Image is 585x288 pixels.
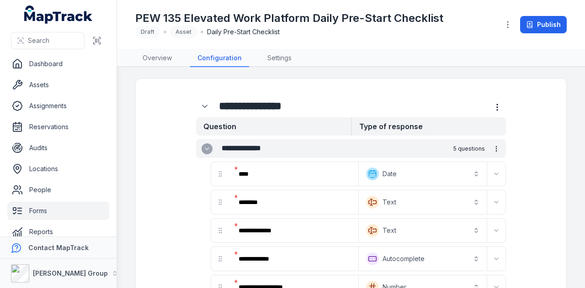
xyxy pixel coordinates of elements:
a: Configuration [190,50,249,67]
a: Settings [260,50,299,67]
button: Text [361,220,485,241]
button: Publish [520,16,567,33]
span: Search [28,36,49,45]
div: drag [211,221,229,240]
svg: drag [217,170,224,178]
strong: Contact MapTrack [28,244,89,251]
strong: [PERSON_NAME] Group [33,269,108,277]
a: Overview [135,50,179,67]
a: Assets [7,76,109,94]
div: :r19v:-form-item-label [196,98,215,115]
div: Asset [170,26,197,38]
button: Autocomplete [361,249,485,269]
button: Date [361,164,485,184]
button: Search [11,32,85,49]
a: Audits [7,139,109,157]
h1: PEW 135 Elevated Work Platform Daily Pre-Start Checklist [135,11,443,26]
a: People [7,181,109,199]
div: drag [211,165,229,183]
div: Draft [135,26,160,38]
a: Reservations [7,118,109,136]
strong: Type of response [351,117,506,136]
a: Reports [7,223,109,241]
button: Expand [489,251,504,266]
div: :r1ab:-form-item-label [231,164,356,184]
button: more-detail [489,99,506,116]
button: Text [361,192,485,212]
button: Expand [196,98,213,115]
svg: drag [217,255,224,262]
div: :r1an:-form-item-label [231,220,356,241]
button: Expand [489,167,504,181]
button: Expand [489,223,504,238]
button: Expand [489,195,504,209]
a: Locations [7,160,109,178]
a: Forms [7,202,109,220]
div: :r1at:-form-item-label [231,249,356,269]
span: 5 questions [453,145,485,152]
div: drag [211,193,229,211]
button: more-detail [489,141,504,157]
strong: Question [196,117,351,136]
div: drag [211,250,229,268]
a: Dashboard [7,55,109,73]
svg: drag [217,227,224,234]
span: Daily Pre-Start Checklist [207,27,280,37]
button: Expand [202,143,213,154]
svg: drag [217,199,224,206]
a: Assignments [7,97,109,115]
a: MapTrack [24,5,93,24]
div: :r1ah:-form-item-label [231,192,356,212]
